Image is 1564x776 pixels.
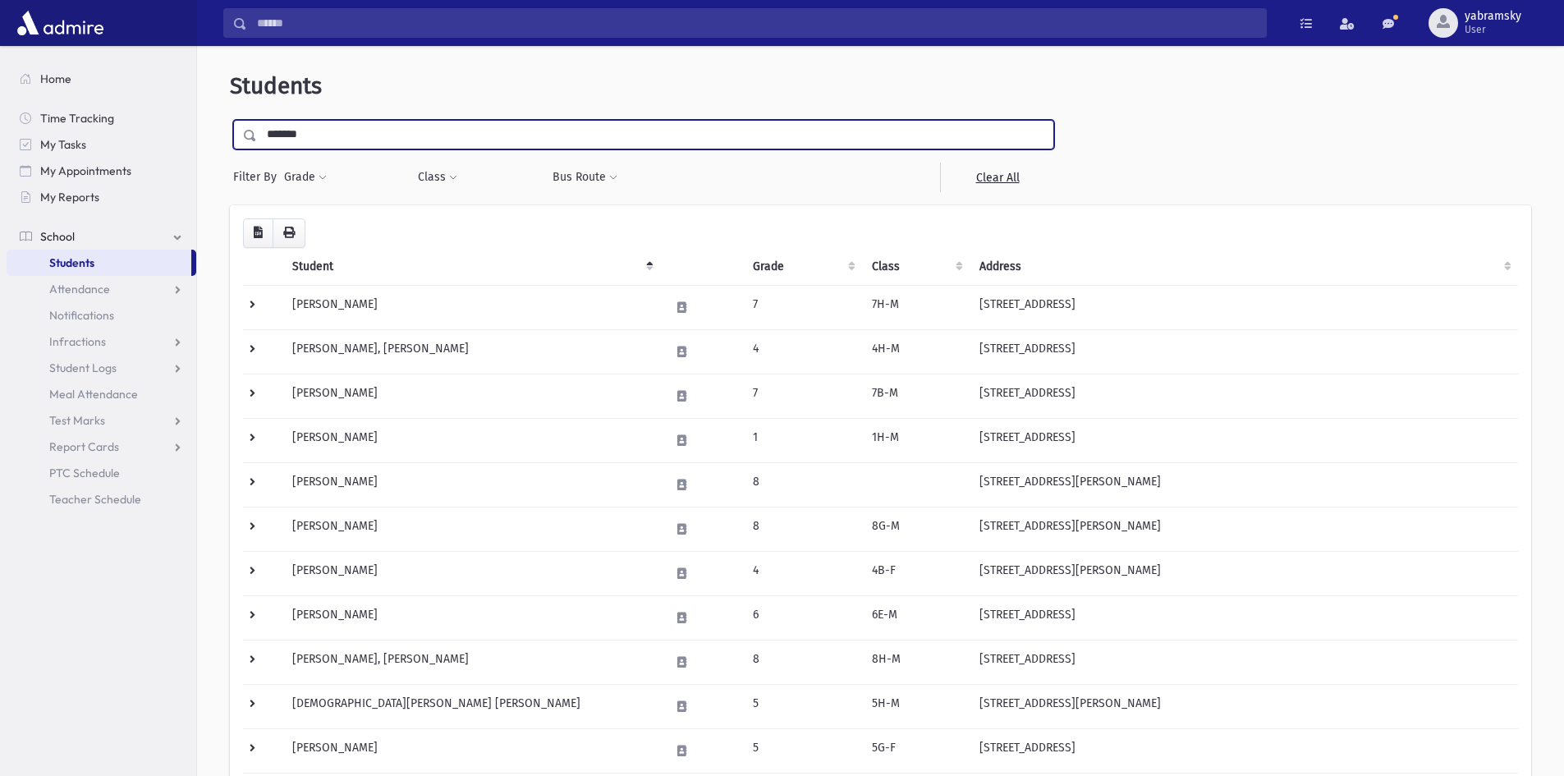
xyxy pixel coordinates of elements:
td: [PERSON_NAME] [282,418,660,462]
th: Address: activate to sort column ascending [970,248,1518,286]
a: Student Logs [7,355,196,381]
td: 6E-M [862,595,970,640]
span: Test Marks [49,413,105,428]
td: [STREET_ADDRESS] [970,418,1518,462]
span: Attendance [49,282,110,296]
td: 4 [743,551,862,595]
span: Students [49,255,94,270]
td: [STREET_ADDRESS] [970,640,1518,684]
a: Students [7,250,191,276]
button: Print [273,218,305,248]
a: Test Marks [7,407,196,434]
td: [DEMOGRAPHIC_DATA][PERSON_NAME] [PERSON_NAME] [282,684,660,728]
td: 8 [743,462,862,507]
a: Report Cards [7,434,196,460]
button: CSV [243,218,273,248]
td: 4H-M [862,329,970,374]
span: My Reports [40,190,99,204]
td: [STREET_ADDRESS][PERSON_NAME] [970,462,1518,507]
td: 8 [743,640,862,684]
td: 4B-F [862,551,970,595]
td: [PERSON_NAME] [282,728,660,773]
td: [STREET_ADDRESS][PERSON_NAME] [970,684,1518,728]
a: My Tasks [7,131,196,158]
th: Grade: activate to sort column ascending [743,248,862,286]
a: PTC Schedule [7,460,196,486]
td: 5 [743,684,862,728]
span: Meal Attendance [49,387,138,402]
td: 1H-M [862,418,970,462]
td: [PERSON_NAME] [282,374,660,418]
span: Infractions [49,334,106,349]
th: Class: activate to sort column ascending [862,248,970,286]
span: Students [230,72,322,99]
td: 8G-M [862,507,970,551]
input: Search [247,8,1266,38]
td: [PERSON_NAME] [282,595,660,640]
button: Grade [283,163,328,192]
span: Home [40,71,71,86]
th: Student: activate to sort column descending [282,248,660,286]
td: 8H-M [862,640,970,684]
td: [STREET_ADDRESS][PERSON_NAME] [970,551,1518,595]
td: 5 [743,728,862,773]
span: Filter By [233,168,283,186]
td: 7H-M [862,285,970,329]
td: 5G-F [862,728,970,773]
td: [PERSON_NAME] [282,507,660,551]
span: yabramsky [1465,10,1521,23]
td: [STREET_ADDRESS] [970,728,1518,773]
td: [STREET_ADDRESS][PERSON_NAME] [970,507,1518,551]
td: [STREET_ADDRESS] [970,595,1518,640]
button: Class [417,163,458,192]
span: My Tasks [40,137,86,152]
span: Teacher Schedule [49,492,141,507]
td: [PERSON_NAME] [282,285,660,329]
a: Infractions [7,328,196,355]
td: 5H-M [862,684,970,728]
td: [STREET_ADDRESS] [970,374,1518,418]
a: Attendance [7,276,196,302]
a: Clear All [940,163,1054,192]
td: 6 [743,595,862,640]
td: [PERSON_NAME] [282,462,660,507]
td: 7B-M [862,374,970,418]
a: Home [7,66,196,92]
span: Report Cards [49,439,119,454]
span: User [1465,23,1521,36]
span: PTC Schedule [49,466,120,480]
td: [PERSON_NAME], [PERSON_NAME] [282,640,660,684]
td: 8 [743,507,862,551]
td: [PERSON_NAME], [PERSON_NAME] [282,329,660,374]
a: School [7,223,196,250]
span: My Appointments [40,163,131,178]
td: 4 [743,329,862,374]
a: My Reports [7,184,196,210]
a: My Appointments [7,158,196,184]
td: [STREET_ADDRESS] [970,329,1518,374]
span: Student Logs [49,360,117,375]
td: 7 [743,285,862,329]
a: Time Tracking [7,105,196,131]
td: [STREET_ADDRESS] [970,285,1518,329]
img: AdmirePro [13,7,108,39]
span: School [40,229,75,244]
span: Time Tracking [40,111,114,126]
td: 7 [743,374,862,418]
span: Notifications [49,308,114,323]
td: 1 [743,418,862,462]
a: Notifications [7,302,196,328]
button: Bus Route [552,163,618,192]
a: Teacher Schedule [7,486,196,512]
td: [PERSON_NAME] [282,551,660,595]
a: Meal Attendance [7,381,196,407]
